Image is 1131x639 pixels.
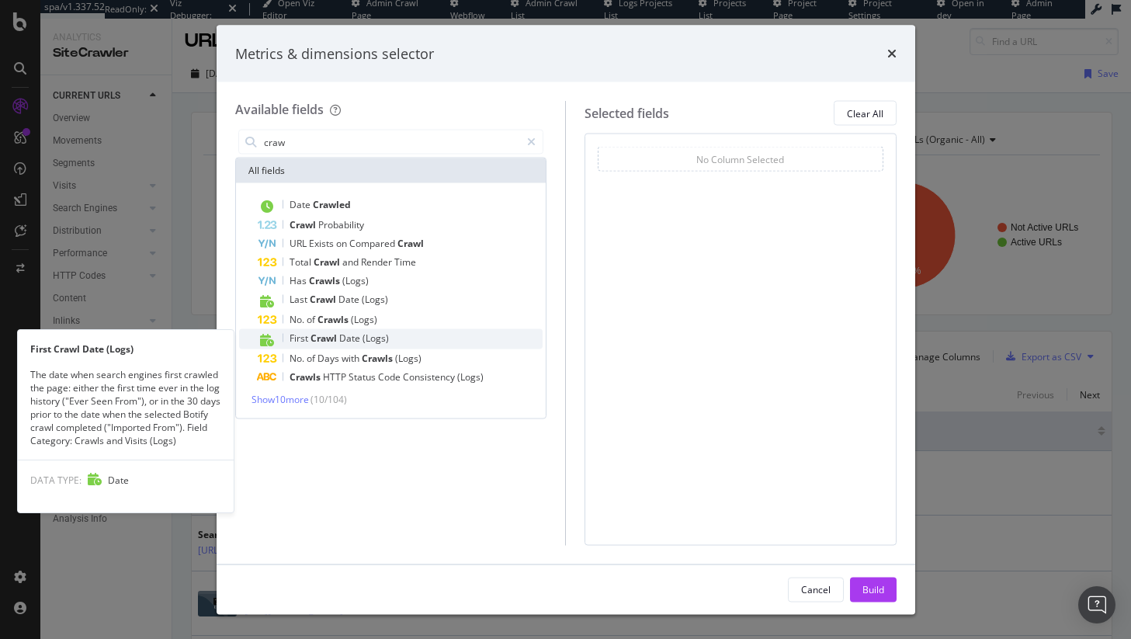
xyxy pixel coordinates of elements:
div: All fields [236,158,546,183]
span: Crawls [317,313,351,326]
span: Crawl [397,237,424,250]
span: Date [339,332,363,345]
div: First Crawl Date (Logs) [18,342,234,356]
span: Crawled [313,198,351,211]
span: Probability [318,218,364,231]
span: with [342,352,362,365]
span: Code [378,370,403,384]
span: URL [290,237,309,250]
div: The date when search engines first crawled the page: either the first time ever in the log histor... [18,368,234,448]
span: First [290,332,311,345]
span: HTTP [323,370,349,384]
span: Show 10 more [252,393,309,406]
span: (Logs) [457,370,484,384]
span: Has [290,274,309,287]
span: Render [361,255,394,269]
span: Days [317,352,342,365]
span: ( 10 / 104 ) [311,393,347,406]
span: and [342,255,361,269]
div: Metrics & dimensions selector [235,43,434,64]
span: on [336,237,349,250]
span: Crawl [314,255,342,269]
button: Cancel [788,577,844,602]
div: Selected fields [585,104,669,122]
div: Open Intercom Messenger [1078,586,1115,623]
div: times [887,43,897,64]
span: Date [338,293,362,306]
span: Crawl [310,293,338,306]
div: Available fields [235,101,324,118]
span: Exists [309,237,336,250]
span: Date [290,198,313,211]
span: No. [290,313,307,326]
span: No. [290,352,307,365]
span: of [307,352,317,365]
span: (Logs) [351,313,377,326]
div: Cancel [801,582,831,596]
span: of [307,313,317,326]
span: Last [290,293,310,306]
input: Search by field name [262,130,521,154]
span: Crawl [290,218,318,231]
span: Crawls [362,352,395,365]
div: Build [862,582,884,596]
span: Time [394,255,416,269]
div: No Column Selected [696,152,784,165]
span: Crawls [309,274,342,287]
span: Crawls [290,370,323,384]
div: modal [217,25,915,614]
div: Clear All [847,106,883,120]
span: (Logs) [342,274,369,287]
button: Build [850,577,897,602]
span: Compared [349,237,397,250]
span: Consistency [403,370,457,384]
span: Total [290,255,314,269]
button: Clear All [834,101,897,126]
span: (Logs) [363,332,389,345]
span: (Logs) [362,293,388,306]
span: (Logs) [395,352,422,365]
span: Crawl [311,332,339,345]
span: Status [349,370,378,384]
